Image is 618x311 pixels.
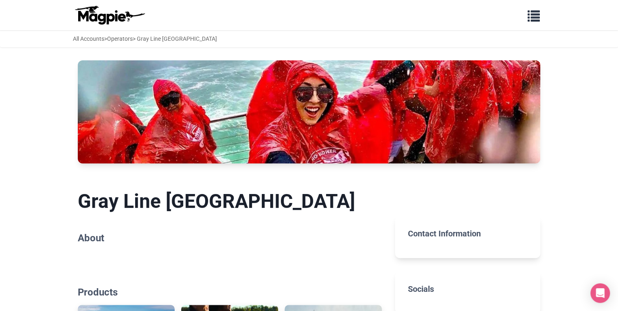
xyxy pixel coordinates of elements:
a: All Accounts [73,35,104,42]
a: Operators [107,35,133,42]
h2: Socials [408,284,527,294]
div: > > Gray Line [GEOGRAPHIC_DATA] [73,34,217,43]
h2: Products [78,287,382,298]
h2: About [78,232,382,244]
img: Gray Line Niagara Falls [78,60,540,163]
img: logo-ab69f6fb50320c5b225c76a69d11143b.png [73,5,146,25]
h1: Gray Line [GEOGRAPHIC_DATA] [78,190,382,213]
div: Open Intercom Messenger [590,283,610,303]
h2: Contact Information [408,229,527,238]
